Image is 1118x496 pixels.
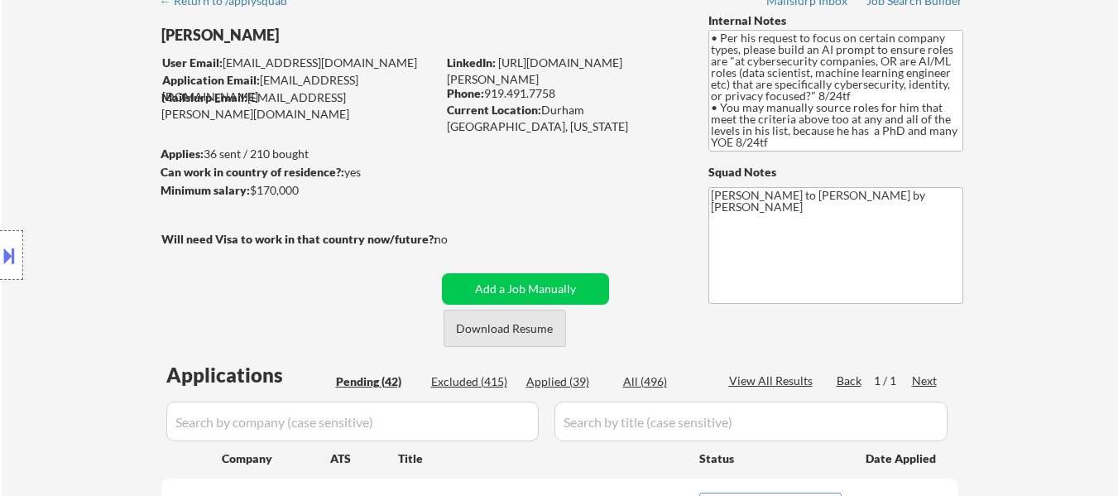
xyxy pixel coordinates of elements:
[336,373,419,390] div: Pending (42)
[447,86,484,100] strong: Phone:
[162,72,436,104] div: [EMAIL_ADDRESS][DOMAIN_NAME]
[434,231,482,248] div: no
[161,90,247,104] strong: Mailslurp Email:
[442,273,609,305] button: Add a Job Manually
[447,55,622,86] a: [URL][DOMAIN_NAME][PERSON_NAME]
[161,89,436,122] div: [EMAIL_ADDRESS][PERSON_NAME][DOMAIN_NAME]
[447,103,541,117] strong: Current Location:
[330,450,398,467] div: ATS
[444,310,566,347] button: Download Resume
[162,55,436,71] div: [EMAIL_ADDRESS][DOMAIN_NAME]
[161,232,437,246] strong: Will need Visa to work in that country now/future?:
[162,55,223,70] strong: User Email:
[699,443,842,473] div: Status
[912,373,938,389] div: Next
[526,373,609,390] div: Applied (39)
[874,373,912,389] div: 1 / 1
[161,25,501,46] div: [PERSON_NAME]
[866,450,938,467] div: Date Applied
[708,12,963,29] div: Internal Notes
[447,55,496,70] strong: LinkedIn:
[623,373,706,390] div: All (496)
[398,450,684,467] div: Title
[447,102,681,134] div: Durham [GEOGRAPHIC_DATA], [US_STATE]
[222,450,330,467] div: Company
[708,164,963,181] div: Squad Notes
[447,85,681,102] div: 919.491.7758
[837,373,863,389] div: Back
[166,402,539,441] input: Search by company (case sensitive)
[729,373,818,389] div: View All Results
[554,402,948,441] input: Search by title (case sensitive)
[162,73,260,87] strong: Application Email:
[161,182,436,199] div: $170,000
[431,373,514,390] div: Excluded (415)
[161,146,436,162] div: 36 sent / 210 bought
